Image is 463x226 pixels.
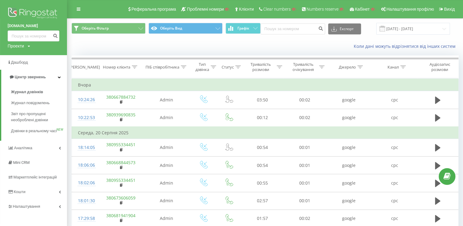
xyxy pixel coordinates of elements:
[326,157,372,174] td: google
[239,7,254,12] span: Клієнти
[237,26,249,30] span: Графік
[11,97,67,108] a: Журнал повідомлень
[143,139,190,156] td: Admin
[14,189,25,194] span: Кошти
[388,65,399,70] div: Канал
[11,60,28,65] span: Дашборд
[106,195,135,201] a: 380673606059
[143,91,190,109] td: Admin
[14,146,32,150] span: Аналiтика
[241,91,283,109] td: 03:50
[8,43,24,49] div: Проекти
[72,79,458,91] td: Вчора
[261,23,325,34] input: Пошук за номером
[241,139,283,156] td: 00:54
[13,160,30,165] span: Mini CRM
[106,112,135,118] a: 380939690835
[72,23,146,34] button: Оберіть Фільтр
[326,109,372,127] td: google
[146,65,179,70] div: ПІБ співробітника
[372,109,417,127] td: cpc
[283,109,326,127] td: 00:02
[11,111,64,123] span: Звіт про пропущені необроблені дзвінки
[222,65,234,70] div: Статус
[326,192,372,210] td: google
[78,142,93,154] div: 18:14:05
[132,7,176,12] span: Реферальна програма
[103,65,130,70] div: Номер клієнта
[11,100,50,106] span: Журнал повідомлень
[106,142,135,147] a: 380955334451
[241,109,283,127] td: 00:12
[82,26,109,31] span: Оберіть Фільтр
[307,7,338,12] span: Numbers reserve
[339,65,356,70] div: Джерело
[386,7,434,12] span: Налаштування профілю
[283,192,326,210] td: 00:01
[241,174,283,192] td: 00:55
[149,23,223,34] button: Оберіть Вид
[11,125,67,136] a: Дзвінки в реальному часіNEW
[13,204,40,209] span: Налаштування
[78,112,93,124] div: 10:22:53
[241,192,283,210] td: 02:57
[72,127,458,139] td: Середа, 20 Серпня 2025
[326,139,372,156] td: google
[11,87,67,97] a: Журнал дзвінків
[328,23,361,34] button: Експорт
[78,177,93,189] div: 18:02:06
[372,192,417,210] td: cpc
[372,91,417,109] td: cpc
[143,157,190,174] td: Admin
[355,7,370,12] span: Кабінет
[444,7,455,12] span: Вихід
[13,175,57,179] span: Маркетплейс інтеграцій
[106,160,135,165] a: 380668844573
[195,62,209,72] div: Тип дзвінка
[78,213,93,224] div: 17:29:58
[106,94,135,100] a: 380667884732
[283,157,326,174] td: 00:01
[8,23,59,29] a: [DOMAIN_NAME]
[69,65,100,70] div: [PERSON_NAME]
[283,174,326,192] td: 00:01
[8,6,59,21] img: Ringostat logo
[263,7,291,12] span: Clear numbers
[283,91,326,109] td: 00:02
[423,62,457,72] div: Аудіозапис розмови
[289,62,317,72] div: Тривалість очікування
[15,75,46,79] span: Центр звернень
[106,177,135,183] a: 380955334451
[226,23,261,34] button: Графік
[11,108,67,125] a: Звіт про пропущені необроблені дзвінки
[11,128,57,134] span: Дзвінки в реальному часі
[372,174,417,192] td: cpc
[372,157,417,174] td: cpc
[78,94,93,106] div: 10:24:26
[11,89,43,95] span: Журнал дзвінків
[106,213,135,218] a: 380681941904
[326,91,372,109] td: google
[283,139,326,156] td: 00:01
[372,139,417,156] td: cpc
[143,192,190,210] td: Admin
[247,62,275,72] div: Тривалість розмови
[326,174,372,192] td: google
[143,109,190,127] td: Admin
[78,159,93,171] div: 18:06:06
[8,30,59,41] input: Пошук за номером
[241,157,283,174] td: 00:54
[78,195,93,207] div: 18:01:30
[1,70,67,84] a: Центр звернень
[143,174,190,192] td: Admin
[354,43,458,49] a: Коли дані можуть відрізнятися вiд інших систем
[187,7,224,12] span: Проблемні номери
